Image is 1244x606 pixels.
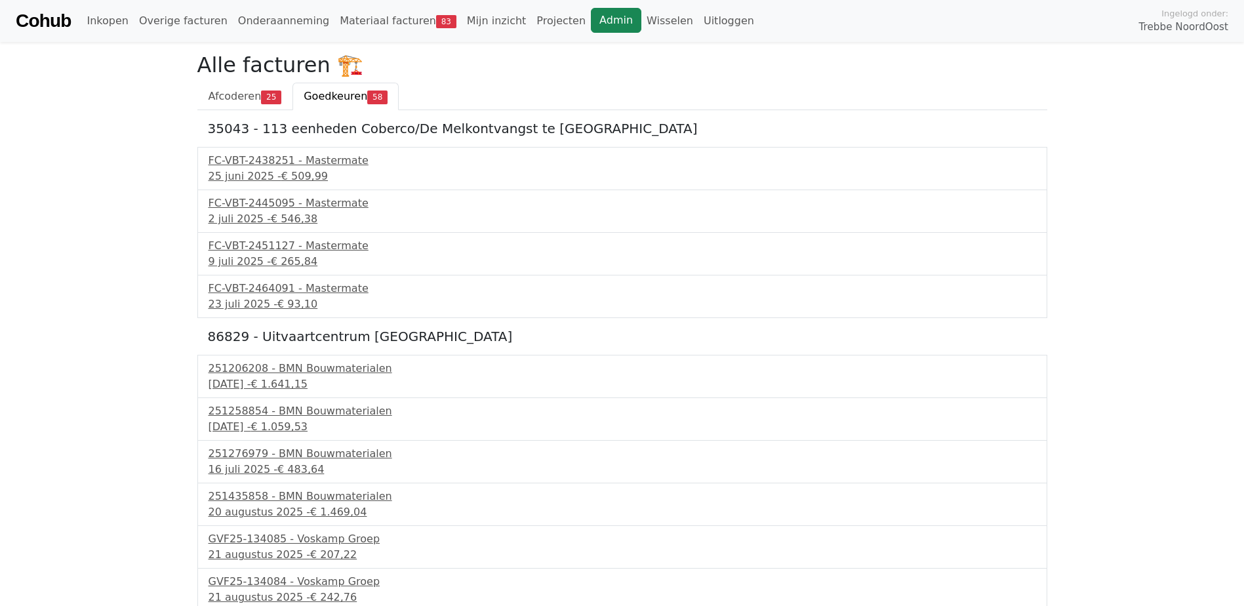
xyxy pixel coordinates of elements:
span: 83 [436,15,456,28]
a: Inkopen [81,8,133,34]
a: Goedkeuren58 [292,83,399,110]
span: € 483,64 [277,463,324,475]
div: 16 juli 2025 - [209,462,1036,477]
h2: Alle facturen 🏗️ [197,52,1047,77]
a: Overige facturen [134,8,233,34]
a: FC-VBT-2464091 - Mastermate23 juli 2025 -€ 93,10 [209,281,1036,312]
div: 21 augustus 2025 - [209,590,1036,605]
div: GVF25-134085 - Voskamp Groep [209,531,1036,547]
div: 25 juni 2025 - [209,169,1036,184]
a: 251206208 - BMN Bouwmaterialen[DATE] -€ 1.641,15 [209,361,1036,392]
div: GVF25-134084 - Voskamp Groep [209,574,1036,590]
div: FC-VBT-2438251 - Mastermate [209,153,1036,169]
div: 2 juli 2025 - [209,211,1036,227]
div: 21 augustus 2025 - [209,547,1036,563]
div: [DATE] - [209,419,1036,435]
div: 251276979 - BMN Bouwmaterialen [209,446,1036,462]
a: Mijn inzicht [462,8,532,34]
a: FC-VBT-2451127 - Mastermate9 juli 2025 -€ 265,84 [209,238,1036,270]
a: FC-VBT-2438251 - Mastermate25 juni 2025 -€ 509,99 [209,153,1036,184]
a: FC-VBT-2445095 - Mastermate2 juli 2025 -€ 546,38 [209,195,1036,227]
div: 23 juli 2025 - [209,296,1036,312]
div: FC-VBT-2451127 - Mastermate [209,238,1036,254]
span: € 242,76 [310,591,357,603]
span: Trebbe NoordOost [1139,20,1228,35]
span: 58 [367,91,388,104]
span: € 207,22 [310,548,357,561]
div: FC-VBT-2445095 - Mastermate [209,195,1036,211]
a: Wisselen [641,8,698,34]
span: € 1.059,53 [251,420,308,433]
div: FC-VBT-2464091 - Mastermate [209,281,1036,296]
div: [DATE] - [209,376,1036,392]
a: Materiaal facturen83 [334,8,462,34]
a: 251435858 - BMN Bouwmaterialen20 augustus 2025 -€ 1.469,04 [209,489,1036,520]
span: 25 [261,91,281,104]
div: 20 augustus 2025 - [209,504,1036,520]
div: 251435858 - BMN Bouwmaterialen [209,489,1036,504]
a: Onderaanneming [233,8,334,34]
a: GVF25-134085 - Voskamp Groep21 augustus 2025 -€ 207,22 [209,531,1036,563]
a: GVF25-134084 - Voskamp Groep21 augustus 2025 -€ 242,76 [209,574,1036,605]
span: € 1.469,04 [310,506,367,518]
span: € 265,84 [271,255,317,268]
span: € 509,99 [281,170,328,182]
a: Projecten [531,8,591,34]
a: 251276979 - BMN Bouwmaterialen16 juli 2025 -€ 483,64 [209,446,1036,477]
div: 251258854 - BMN Bouwmaterialen [209,403,1036,419]
div: 251206208 - BMN Bouwmaterialen [209,361,1036,376]
span: € 93,10 [277,298,317,310]
span: Goedkeuren [304,90,367,102]
a: 251258854 - BMN Bouwmaterialen[DATE] -€ 1.059,53 [209,403,1036,435]
a: Admin [591,8,641,33]
a: Cohub [16,5,71,37]
div: 9 juli 2025 - [209,254,1036,270]
a: Afcoderen25 [197,83,293,110]
span: Ingelogd onder: [1161,7,1228,20]
span: € 546,38 [271,212,317,225]
h5: 86829 - Uitvaartcentrum [GEOGRAPHIC_DATA] [208,329,1037,344]
span: Afcoderen [209,90,262,102]
h5: 35043 - 113 eenheden Coberco/De Melkontvangst te [GEOGRAPHIC_DATA] [208,121,1037,136]
span: € 1.641,15 [251,378,308,390]
a: Uitloggen [698,8,759,34]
